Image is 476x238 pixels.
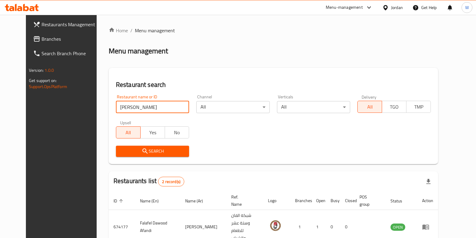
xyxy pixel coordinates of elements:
[116,126,141,138] button: All
[263,192,290,210] th: Logo
[45,66,54,74] span: 1.0.0
[109,46,168,56] h2: Menu management
[42,50,101,57] span: Search Branch Phone
[135,27,175,34] span: Menu management
[311,192,326,210] th: Open
[29,66,44,74] span: Version:
[114,197,125,205] span: ID
[359,193,378,208] span: POS group
[382,101,406,113] button: TGO
[196,101,270,113] div: All
[121,148,185,155] span: Search
[158,179,184,185] span: 2 record(s)
[277,101,350,113] div: All
[421,174,436,189] div: Export file
[384,103,404,111] span: TGO
[42,21,101,28] span: Restaurants Management
[29,83,67,90] a: Support.OpsPlatform
[165,126,189,138] button: No
[109,27,438,34] nav: breadcrumb
[140,197,166,205] span: Name (En)
[417,192,438,210] th: Action
[167,128,187,137] span: No
[340,192,355,210] th: Closed
[390,224,405,231] span: OPEN
[326,192,340,210] th: Busy
[119,128,138,137] span: All
[360,103,380,111] span: All
[120,120,131,125] label: Upsell
[28,17,105,32] a: Restaurants Management
[42,35,101,43] span: Branches
[326,4,363,11] div: Menu-management
[143,128,163,137] span: Yes
[28,32,105,46] a: Branches
[406,101,431,113] button: TMP
[362,95,377,99] label: Delivery
[158,177,184,186] div: Total records count
[391,4,403,11] div: Jordan
[465,4,469,11] span: W
[409,103,428,111] span: TMP
[116,146,189,157] button: Search
[116,101,189,113] input: Search for restaurant name or ID..
[29,77,57,84] span: Get support on:
[109,27,128,34] a: Home
[114,176,184,186] h2: Restaurants list
[185,197,211,205] span: Name (Ar)
[140,126,165,138] button: Yes
[390,197,410,205] span: Status
[116,80,431,89] h2: Restaurant search
[290,192,311,210] th: Branches
[422,223,433,230] div: Menu
[268,218,283,233] img: Falafel Dawood Afandi
[130,27,132,34] li: /
[28,46,105,61] a: Search Branch Phone
[357,101,382,113] button: All
[231,193,256,208] span: Ref. Name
